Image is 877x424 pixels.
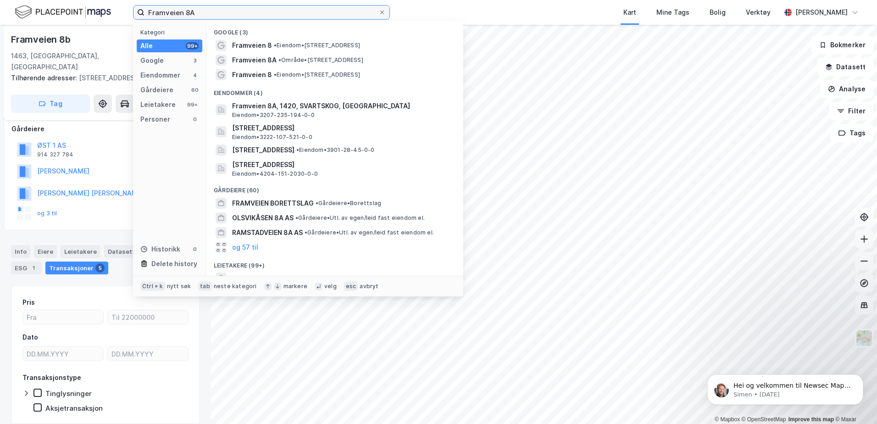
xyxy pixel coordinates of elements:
[278,56,281,63] span: •
[61,245,100,258] div: Leietakere
[140,40,153,51] div: Alle
[11,50,146,73] div: 1463, [GEOGRAPHIC_DATA], [GEOGRAPHIC_DATA]
[232,242,258,253] button: og 57 til
[104,245,139,258] div: Datasett
[232,100,452,112] span: Framveien 8A, 1420, SVARTSKOG, [GEOGRAPHIC_DATA]
[206,82,463,99] div: Eiendommer (4)
[295,214,425,222] span: Gårdeiere • Utl. av egen/leid fast eiendom el.
[29,263,38,273] div: 1
[274,42,277,49] span: •
[811,36,873,54] button: Bokmerker
[232,123,452,134] span: [STREET_ADDRESS]
[191,86,199,94] div: 60
[305,229,434,236] span: Gårdeiere • Utl. av egen/leid fast eiendom el.
[232,112,315,119] span: Eiendom • 3207-235-194-0-0
[795,7,848,18] div: [PERSON_NAME]
[829,102,873,120] button: Filter
[831,124,873,142] button: Tags
[742,416,786,423] a: OpenStreetMap
[191,116,199,123] div: 0
[22,297,35,308] div: Pris
[232,198,314,209] span: FRAMVEIEN BORETTSLAG
[746,7,771,18] div: Verktøy
[232,69,272,80] span: Framveien 8
[167,283,191,290] div: nytt søk
[232,134,312,141] span: Eiendom • 3222-107-521-0-0
[22,372,81,383] div: Transaksjonstype
[11,95,90,113] button: Tag
[11,32,72,47] div: Framveien 8b
[140,29,202,36] div: Kategori
[296,146,375,154] span: Eiendom • 3901-28-45-0-0
[144,6,378,19] input: Søk på adresse, matrikkel, gårdeiere, leietakere eller personer
[23,347,103,361] input: DD.MM.YYYY
[324,283,337,290] div: velg
[140,55,164,66] div: Google
[45,404,103,413] div: Aksjetransaksjon
[855,329,873,347] img: Z
[232,40,272,51] span: Framveien 8
[191,245,199,253] div: 0
[274,42,360,49] span: Eiendom • [STREET_ADDRESS]
[232,145,294,156] span: [STREET_ADDRESS]
[316,200,318,206] span: •
[623,7,636,18] div: Kart
[108,310,188,324] input: Til 22000000
[140,244,180,255] div: Historikk
[186,101,199,108] div: 99+
[15,4,111,20] img: logo.f888ab2527a4732fd821a326f86c7f29.svg
[11,123,200,134] div: Gårdeiere
[11,74,79,82] span: Tilhørende adresser:
[206,179,463,196] div: Gårdeiere (60)
[140,114,170,125] div: Personer
[278,56,363,64] span: Område • [STREET_ADDRESS]
[23,310,103,324] input: Fra
[817,58,873,76] button: Datasett
[232,273,319,284] span: TRIMVEIEN LEGESENTER AS
[321,275,416,282] span: Leietaker • Allmenn legetjeneste
[198,282,212,291] div: tab
[11,73,193,84] div: [STREET_ADDRESS]
[232,159,452,170] span: [STREET_ADDRESS]
[45,262,108,274] div: Transaksjoner
[214,283,257,290] div: neste kategori
[191,72,199,79] div: 4
[232,212,294,223] span: OLSVIKÅSEN 8A AS
[820,80,873,98] button: Analyse
[11,245,30,258] div: Info
[186,42,199,50] div: 99+
[140,70,180,81] div: Eiendommer
[108,347,188,361] input: DD.MM.YYYY
[344,282,358,291] div: esc
[360,283,378,290] div: avbryt
[305,229,307,236] span: •
[283,283,307,290] div: markere
[140,84,173,95] div: Gårdeiere
[274,71,360,78] span: Eiendom • [STREET_ADDRESS]
[45,389,92,398] div: Tinglysninger
[22,332,38,343] div: Dato
[296,146,299,153] span: •
[95,263,105,273] div: 5
[140,99,176,110] div: Leietakere
[274,71,277,78] span: •
[140,282,165,291] div: Ctrl + k
[321,275,324,282] span: •
[295,214,298,221] span: •
[191,57,199,64] div: 3
[656,7,689,18] div: Mine Tags
[151,258,197,269] div: Delete history
[232,55,277,66] span: Framveien 8A
[11,262,42,274] div: ESG
[232,170,318,178] span: Eiendom • 4204-151-2030-0-0
[316,200,381,207] span: Gårdeiere • Borettslag
[694,355,877,419] iframe: Intercom notifications message
[206,22,463,38] div: Google (3)
[37,151,73,158] div: 914 327 784
[715,416,740,423] a: Mapbox
[34,245,57,258] div: Eiere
